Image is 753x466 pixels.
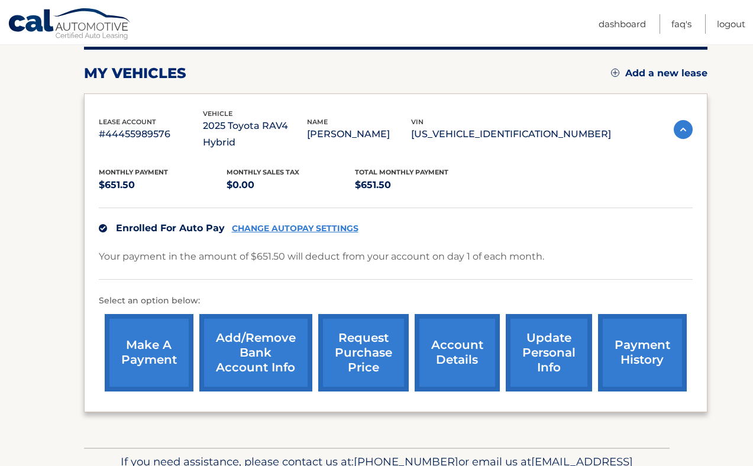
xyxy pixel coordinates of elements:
span: Total Monthly Payment [355,168,448,176]
img: check.svg [99,224,107,232]
p: $651.50 [99,177,227,193]
span: lease account [99,118,156,126]
p: #44455989576 [99,126,203,143]
p: Select an option below: [99,294,693,308]
a: account details [415,314,500,391]
p: [PERSON_NAME] [307,126,411,143]
a: update personal info [506,314,592,391]
p: $651.50 [355,177,483,193]
p: Your payment in the amount of $651.50 will deduct from your account on day 1 of each month. [99,248,544,265]
span: Monthly Payment [99,168,168,176]
a: Dashboard [599,14,646,34]
a: Cal Automotive [8,8,132,42]
a: FAQ's [671,14,691,34]
a: CHANGE AUTOPAY SETTINGS [232,224,358,234]
span: Monthly sales Tax [227,168,299,176]
img: accordion-active.svg [674,120,693,139]
a: Add/Remove bank account info [199,314,312,391]
p: [US_VEHICLE_IDENTIFICATION_NUMBER] [411,126,611,143]
span: vin [411,118,424,126]
a: Add a new lease [611,67,707,79]
h2: my vehicles [84,64,186,82]
a: make a payment [105,314,193,391]
span: Enrolled For Auto Pay [116,222,225,234]
p: 2025 Toyota RAV4 Hybrid [203,118,307,151]
span: name [307,118,328,126]
p: $0.00 [227,177,355,193]
span: vehicle [203,109,232,118]
a: Logout [717,14,745,34]
img: add.svg [611,69,619,77]
a: request purchase price [318,314,409,391]
a: payment history [598,314,687,391]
